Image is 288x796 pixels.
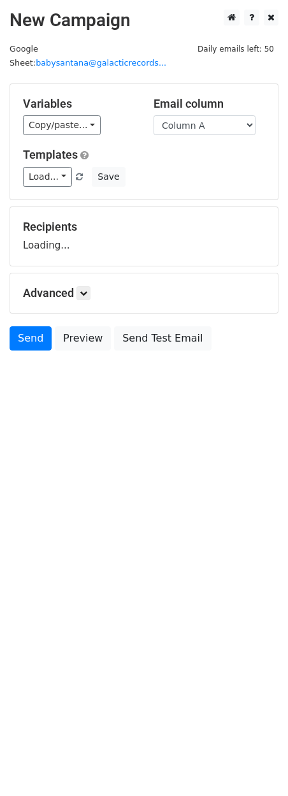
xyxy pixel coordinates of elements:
a: Load... [23,167,72,187]
h5: Email column [154,97,265,111]
a: Templates [23,148,78,161]
h5: Recipients [23,220,265,234]
span: Daily emails left: 50 [193,42,278,56]
a: Preview [55,326,111,351]
h2: New Campaign [10,10,278,31]
h5: Variables [23,97,134,111]
a: Copy/paste... [23,115,101,135]
h5: Advanced [23,286,265,300]
a: Send [10,326,52,351]
a: Send Test Email [114,326,211,351]
div: Loading... [23,220,265,253]
button: Save [92,167,125,187]
small: Google Sheet: [10,44,166,68]
a: Daily emails left: 50 [193,44,278,54]
a: babysantana@galacticrecords... [36,58,166,68]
